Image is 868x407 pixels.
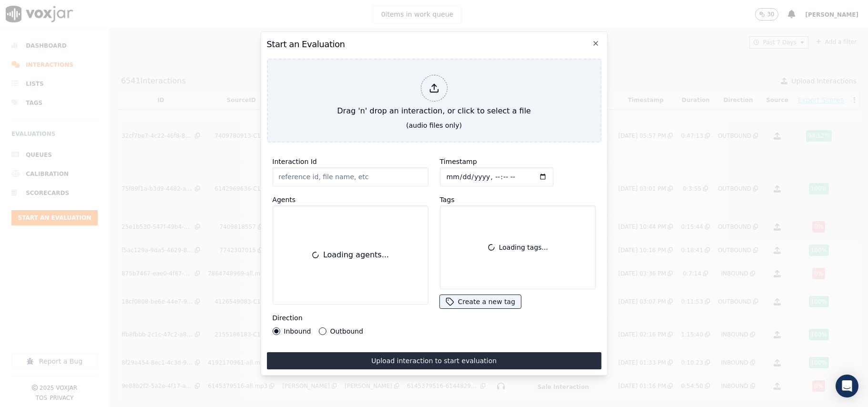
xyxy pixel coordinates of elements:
[266,59,601,142] button: Drag 'n' drop an interaction, or click to select a file (audio files only)
[439,158,477,165] label: Timestamp
[439,295,521,308] button: Create a new tag
[406,121,462,130] div: (audio files only)
[272,167,428,186] input: reference id, file name, etc
[272,314,302,322] label: Direction
[266,38,601,51] h2: Start an Evaluation
[266,352,601,369] button: Upload interaction to start evaluation
[333,71,534,121] div: Drag 'n' drop an interaction, or click to select a file
[272,196,296,203] label: Agents
[444,210,591,285] div: Loading tags...
[278,212,422,298] div: Loading agents...
[836,375,858,397] div: Open Intercom Messenger
[439,196,454,203] label: Tags
[284,328,311,335] label: Inbound
[272,158,317,165] label: Interaction Id
[330,328,363,335] label: Outbound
